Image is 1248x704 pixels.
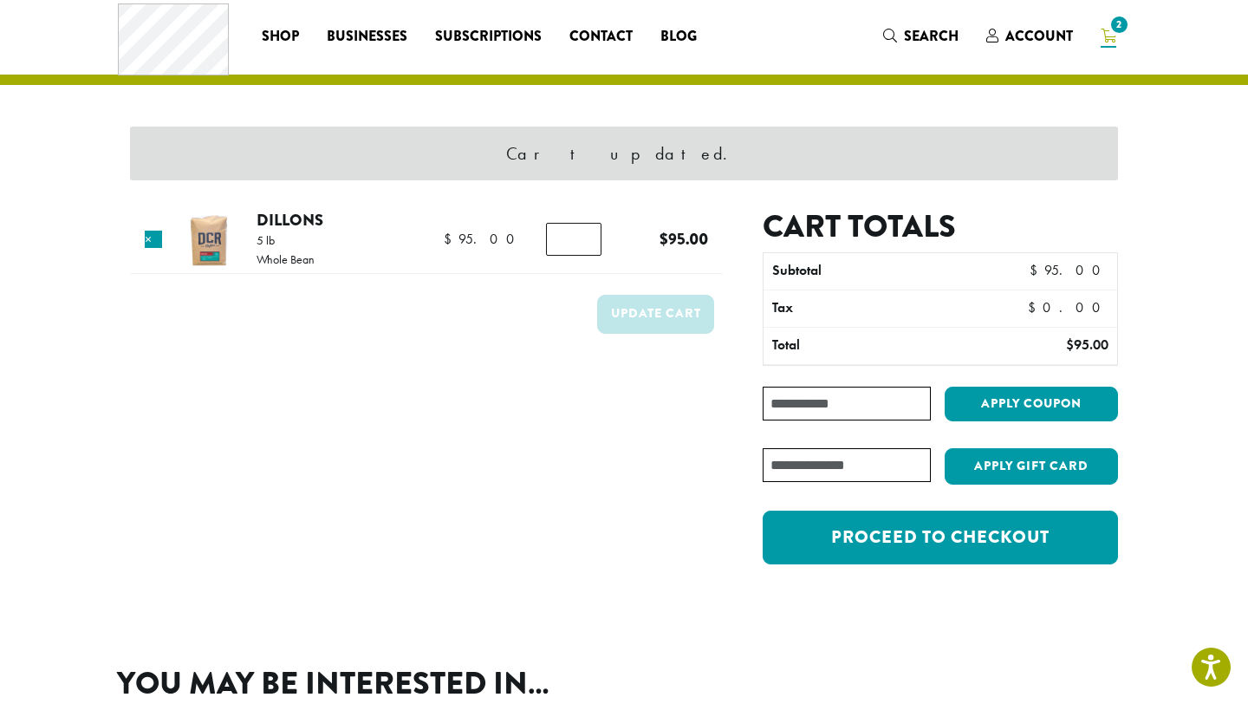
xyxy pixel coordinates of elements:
[945,387,1118,422] button: Apply coupon
[444,230,458,248] span: $
[945,448,1118,485] button: Apply Gift Card
[764,290,1014,327] th: Tax
[1005,26,1073,46] span: Account
[763,511,1118,564] a: Proceed to checkout
[764,328,976,364] th: Total
[1030,261,1108,279] bdi: 95.00
[1028,298,1108,316] bdi: 0.00
[248,23,313,50] a: Shop
[181,212,237,269] img: Dillons
[117,665,1131,702] h2: You may be interested in…
[764,253,976,290] th: Subtotal
[763,208,1118,245] h2: Cart totals
[257,208,323,231] a: Dillons
[257,234,315,246] p: 5 lb
[660,26,697,48] span: Blog
[257,253,315,265] p: Whole Bean
[327,26,407,48] span: Businesses
[130,127,1118,180] div: Cart updated.
[660,227,708,251] bdi: 95.00
[546,223,601,256] input: Product quantity
[869,22,972,50] a: Search
[1030,261,1044,279] span: $
[444,230,523,248] bdi: 95.00
[145,231,162,248] a: Remove this item
[569,26,633,48] span: Contact
[1066,336,1108,354] bdi: 95.00
[435,26,542,48] span: Subscriptions
[660,227,668,251] span: $
[597,295,714,334] button: Update cart
[904,26,959,46] span: Search
[262,26,299,48] span: Shop
[1108,13,1131,36] span: 2
[1028,298,1043,316] span: $
[1066,336,1074,354] span: $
